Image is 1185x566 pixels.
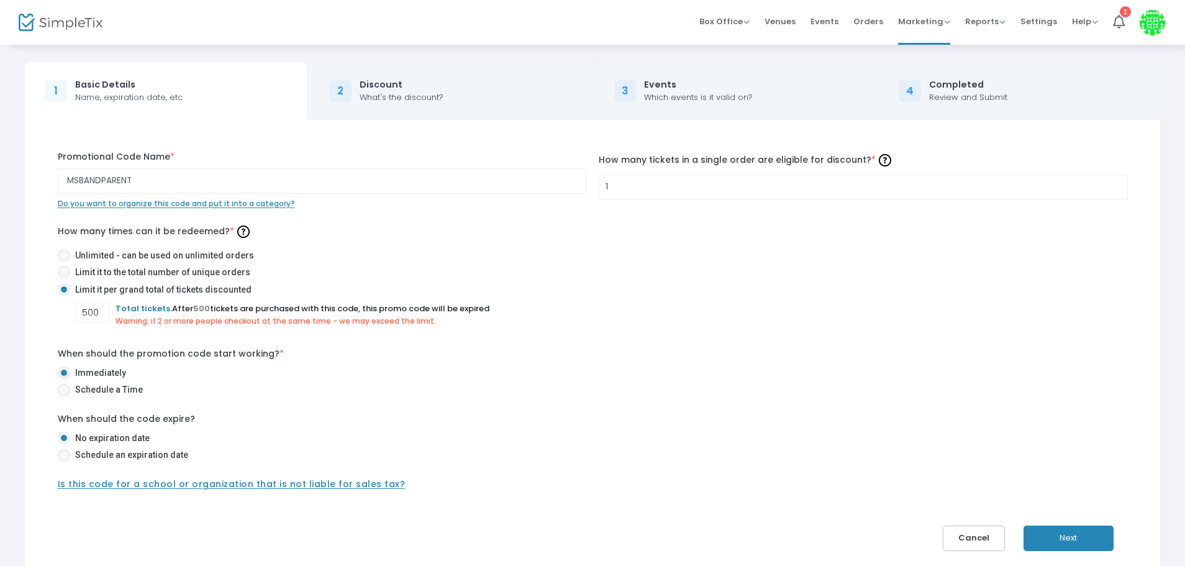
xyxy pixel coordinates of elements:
span: Box Office [699,16,750,27]
span: How many times can it be redeemed? [58,225,253,237]
div: Review and Submit [929,91,1007,104]
div: Which events is it valid on? [644,91,753,104]
span: 500 [193,303,210,314]
span: Marketing [898,16,950,27]
label: Promotional Code Name [58,150,587,163]
span: Limit it per grand total of tickets discounted [70,283,252,296]
span: Limit it to the total number of unique orders [70,266,250,279]
label: When should the code expire? [58,413,195,426]
span: Reports [965,16,1006,27]
span: Venues [765,6,796,37]
div: Events [644,78,753,91]
span: Help [1072,16,1098,27]
div: Discount [360,78,443,91]
span: Settings [1020,6,1057,37]
span: Schedule a Time [70,383,143,396]
span: Do you want to organize this code and put it into a category? [58,198,295,209]
span: Events [810,6,838,37]
input: Enter Promo Code [58,168,587,194]
div: Name, expiration date, etc [75,91,183,104]
div: 1 [45,80,67,103]
img: question-mark [237,226,250,238]
div: 2 [329,80,352,103]
span: Immediately [70,367,126,380]
div: 1 [1120,6,1131,17]
span: Orders [853,6,883,37]
span: Schedule an expiration date [70,449,188,462]
img: question-mark [879,154,891,167]
div: Completed [929,78,1007,91]
button: Next [1024,526,1114,551]
span: After tickets are purchased with this code, this promo code will be expired [116,303,489,314]
label: How many tickets in a single order are eligible for discount? [599,150,1128,170]
div: What's the discount? [360,91,443,104]
div: 4 [899,80,921,103]
span: Warning: if 2 or more people checkout at the same time - we may exceed the limit. [116,316,436,326]
div: 3 [614,80,637,103]
span: Is this code for a school or organization that is not liable for sales tax? [58,478,406,490]
span: No expiration date [70,432,150,445]
span: Unlimited - can be used on unlimited orders [70,249,254,262]
div: Basic Details [75,78,183,91]
label: When should the promotion code start working? [58,347,284,360]
button: Cancel [943,526,1005,551]
span: Total tickets. [116,303,172,314]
